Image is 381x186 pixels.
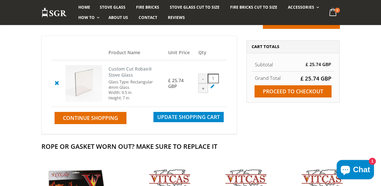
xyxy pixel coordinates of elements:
[230,4,277,10] span: Fire Bricks Cut To Size
[153,112,224,122] button: Update Shopping Cart
[326,6,340,19] a: 1
[195,46,227,60] th: Qty
[41,142,340,151] h2: Rope Or Gasket Worn Out? Make Sure To Replace It
[225,2,282,13] a: Fire Bricks Cut To Size
[78,15,95,20] span: How To
[78,4,90,10] span: Home
[55,112,126,124] a: Continue Shopping
[104,13,133,23] a: About us
[306,61,331,67] span: £ 25.74 GBP
[255,61,273,68] span: Subtotal
[198,83,208,93] div: +
[139,15,157,20] span: Contact
[255,85,332,97] input: Proceed to checkout
[74,13,103,23] a: How To
[283,2,322,13] a: Accessories
[74,2,95,13] a: Home
[198,74,208,83] div: -
[165,46,195,60] th: Unit Price
[168,77,184,89] span: £ 25.74 GBP
[108,15,128,20] span: About us
[108,80,162,100] div: Glass Type: Rectangular 4mm Glass Width: 9.5 in Height: 7 in
[108,66,152,78] a: Custom Cut Robax® Stove Glass
[136,4,159,10] span: Fire Bricks
[168,15,185,20] span: Reviews
[335,8,340,13] span: 1
[335,160,376,181] inbox-online-store-chat: Shopify online store chat
[252,44,279,49] span: Cart Totals
[131,2,164,13] a: Fire Bricks
[165,2,224,13] a: Stove Glass Cut To Size
[170,4,220,10] span: Stove Glass Cut To Size
[157,114,220,121] span: Update Shopping Cart
[65,65,102,102] img: Custom Cut Robax® Stove Glass - Pool #1
[300,75,331,82] span: £ 25.74 GBP
[288,4,314,10] span: Accessories
[163,13,190,23] a: Reviews
[95,2,130,13] a: Stove Glass
[105,46,165,60] th: Product Name
[134,13,162,23] a: Contact
[255,75,281,81] strong: Grand Total
[100,4,126,10] span: Stove Glass
[63,114,118,122] span: Continue Shopping
[41,7,67,18] img: Stove Glass Replacement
